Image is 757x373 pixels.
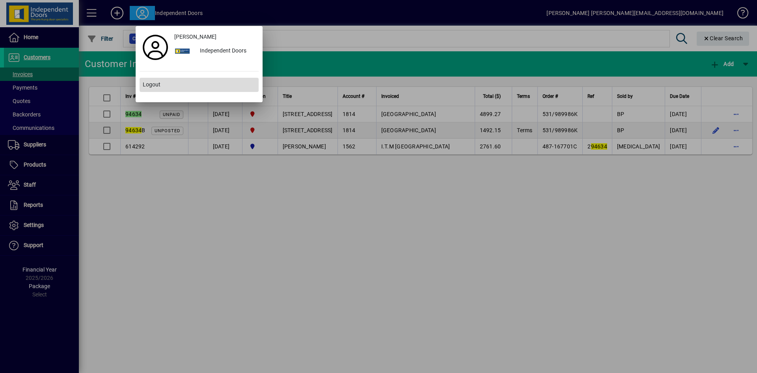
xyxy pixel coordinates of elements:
[140,40,171,54] a: Profile
[171,44,259,58] button: Independent Doors
[140,78,259,92] button: Logout
[171,30,259,44] a: [PERSON_NAME]
[174,33,216,41] span: [PERSON_NAME]
[143,81,160,89] span: Logout
[194,44,259,58] div: Independent Doors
